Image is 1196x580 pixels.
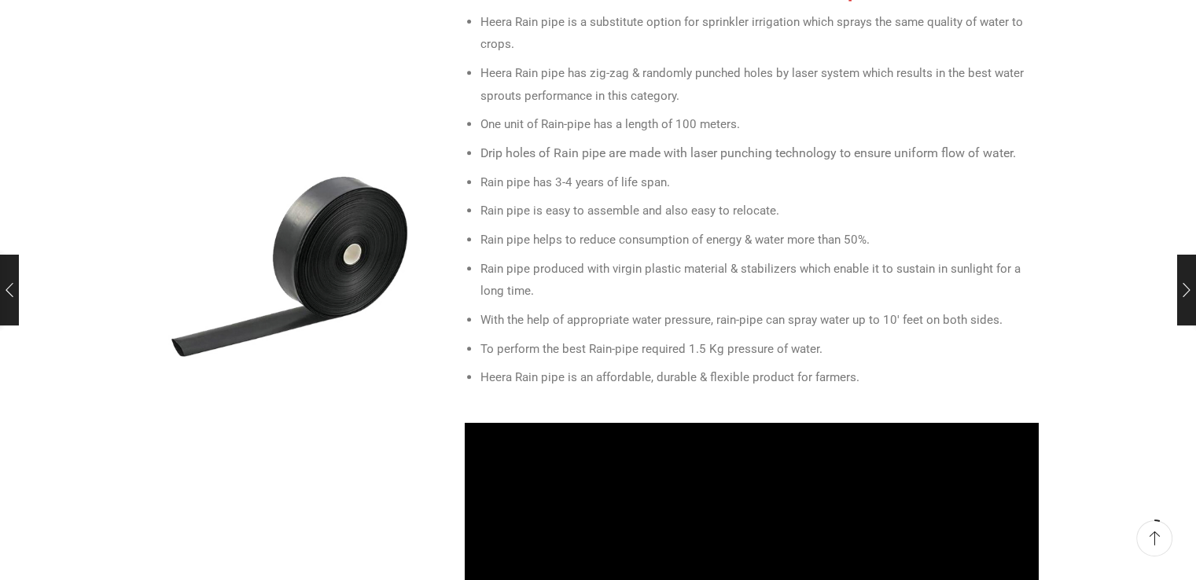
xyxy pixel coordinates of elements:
[480,313,1003,327] span: With the help of appropriate water pressure, rain-pipe can spray water up to 10′ feet on both sides.
[480,262,1021,299] span: Rain pipe produced with virgin plastic material & stabilizers which enable it to sustain in sunli...
[480,370,859,384] span: Heera Rain pipe is an affordable, durable & flexible product for farmers.
[480,15,1023,52] span: Heera Rain pipe is a substitute option for sprinkler irrigation which sprays the same quality of ...
[480,142,1039,165] li: Drip holes of Rain pipe are made with laser punching technology to ensure uniform flow of water.
[480,204,779,218] span: Rain pipe is easy to assemble and also easy to relocate.
[480,342,822,356] span: To perform the best Rain-pipe required 1.5 Kg pressure of water.
[480,66,1024,103] span: Heera Rain pipe has zig-zag & randomly punched holes by laser system which results in the best wa...
[480,175,670,189] span: Rain pipe has 3-4 years of life span.
[480,233,870,247] span: Rain pipe helps to reduce consumption of energy & water more than 50%.
[480,117,740,131] span: One unit of Rain-pipe has a length of 100 meters.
